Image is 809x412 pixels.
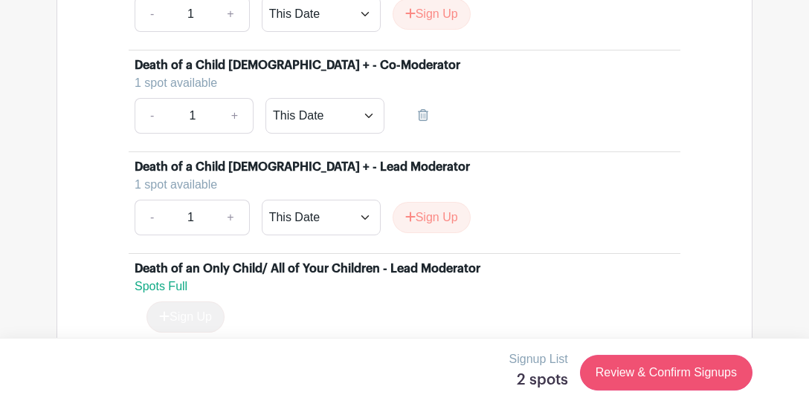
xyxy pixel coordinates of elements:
div: 1 spot available [135,176,663,194]
div: Death of a Child [DEMOGRAPHIC_DATA] + - Lead Moderator [135,158,470,176]
div: Death of a Child [DEMOGRAPHIC_DATA] + - Co-Moderator [135,56,460,74]
a: - [135,200,169,235]
div: 1 spot available [135,74,663,92]
div: Death of an Only Child/ All of Your Children - Lead Moderator [135,260,480,278]
a: + [212,200,249,235]
a: Review & Confirm Signups [580,355,752,390]
a: + [216,98,254,134]
button: Sign Up [393,202,471,233]
p: Signup List [509,350,568,368]
a: - [135,98,169,134]
h5: 2 spots [509,371,568,389]
span: Spots Full [135,280,187,292]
